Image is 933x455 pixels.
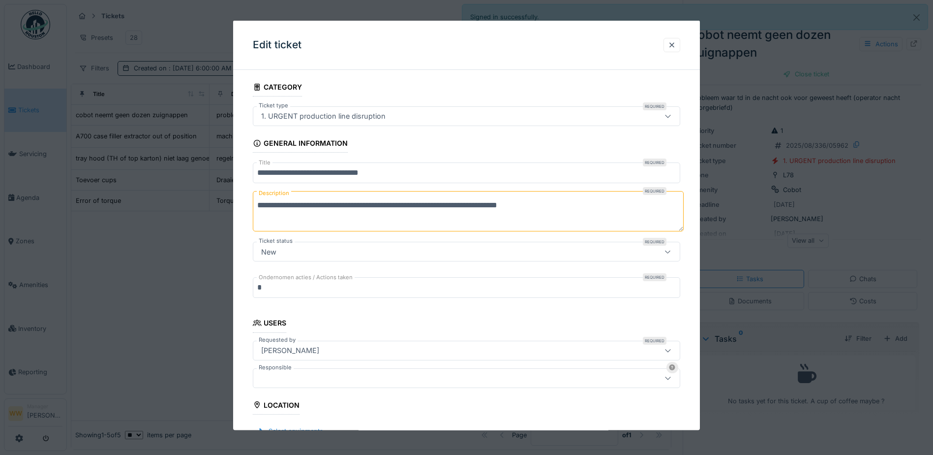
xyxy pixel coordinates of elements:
div: Category [253,80,302,97]
div: Required [643,187,666,195]
div: New [257,246,280,257]
div: Required [643,336,666,344]
div: Required [643,102,666,110]
div: Users [253,316,286,332]
div: Required [643,159,666,166]
div: [PERSON_NAME] [257,345,323,356]
div: Location [253,397,300,414]
label: Requested by [257,335,298,344]
label: Description [257,187,291,199]
label: Title [257,159,272,167]
div: Required [643,238,666,246]
label: Ondernomen acties / Actions taken [257,273,355,282]
label: Ticket status [257,237,295,245]
label: Responsible [257,363,294,371]
label: Ticket type [257,101,290,110]
div: General information [253,136,348,153]
div: Select equipments [253,424,327,437]
h3: Edit ticket [253,39,301,51]
div: Required [643,273,666,281]
div: 1. URGENT production line disruption [257,111,390,122]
